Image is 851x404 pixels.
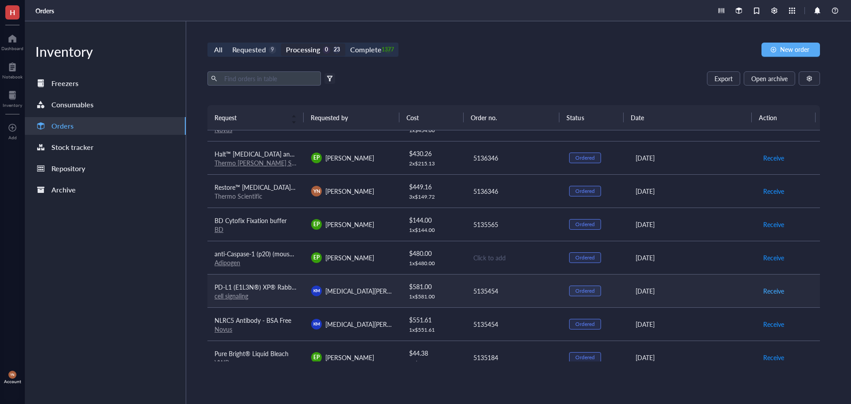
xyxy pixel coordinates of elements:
div: $ 480.00 [409,248,459,258]
div: 23 [333,46,340,54]
span: Receive [763,253,784,263]
div: segmented control [207,43,398,57]
div: 0 [323,46,330,54]
div: 5135565 [473,220,555,229]
a: Orders [35,7,56,15]
span: Open archive [751,75,788,82]
span: Restore™ [MEDICAL_DATA] Stripping Buffer, Thermo Scientific, Restore™ [MEDICAL_DATA] Stripping Bu... [215,183,728,192]
div: [DATE] [636,186,749,196]
span: Receive [763,186,784,196]
div: Ordered [575,188,595,195]
a: Inventory [3,88,22,108]
div: 1 x $ 480.00 [409,260,459,267]
button: Receive [763,184,785,198]
a: cell signaling [215,291,248,300]
div: Orders [51,120,74,132]
div: Dashboard [1,46,23,51]
span: Receive [763,286,784,296]
div: Add [8,135,17,140]
div: [DATE] [636,220,749,229]
td: 5135184 [465,341,562,374]
div: 1 x $ 551.61 [409,326,459,333]
div: $ 430.26 [409,149,459,158]
span: PD-L1 (E1L3N®) XP® Rabbit mAb #13684 [215,282,333,291]
div: $ 449.16 [409,182,459,192]
span: H [10,7,15,18]
div: $ 44.38 [409,348,459,358]
div: Inventory [25,43,186,60]
button: Receive [763,151,785,165]
button: Receive [763,217,785,231]
div: Account [4,379,21,384]
div: [DATE] [636,286,749,296]
span: Receive [763,319,784,329]
span: [PERSON_NAME] [325,220,374,229]
span: [MEDICAL_DATA][PERSON_NAME] [325,320,423,329]
span: [PERSON_NAME] [325,253,374,262]
span: Request [215,113,286,122]
div: $ 551.61 [409,315,459,325]
span: EP [313,353,320,361]
div: 5136346 [473,186,555,196]
div: All [214,43,223,56]
span: EP [313,220,320,228]
div: [DATE] [636,319,749,329]
div: 1 x $ 454.00 [409,127,459,134]
th: Date [624,105,752,130]
div: Inventory [3,102,22,108]
a: Notebook [2,60,23,79]
div: 9 [269,46,276,54]
button: Open archive [744,71,795,86]
th: Order no. [464,105,560,130]
div: Click to add [473,253,555,263]
div: $ 581.00 [409,282,459,291]
div: 5136346 [473,153,555,163]
div: 2 x $ 215.13 [409,160,459,167]
div: Ordered [575,154,595,161]
div: 1 x $ 581.00 [409,293,459,300]
td: 5135565 [465,208,562,241]
div: Repository [51,162,85,175]
span: KM [313,321,320,327]
span: EP [313,254,320,262]
div: Archive [51,184,76,196]
span: NLRC5 Antibody - BSA Free [215,316,291,325]
div: Consumables [51,98,94,111]
span: New order [780,46,809,53]
span: [PERSON_NAME] [325,187,374,196]
a: Dashboard [1,31,23,51]
span: YN [313,187,320,195]
span: [PERSON_NAME] [325,153,374,162]
button: Receive [763,251,785,265]
div: 5135184 [473,353,555,362]
a: Orders [25,117,186,135]
div: Freezers [51,77,78,90]
button: Receive [763,284,785,298]
div: Stock tracker [51,141,94,153]
span: Receive [763,153,784,163]
td: 5136346 [465,174,562,208]
span: BD Cytofix Fixation buffer [215,216,287,225]
div: Ordered [575,254,595,261]
span: YN [10,373,15,377]
th: Requested by [304,105,400,130]
div: 1 x $ 144.00 [409,227,459,234]
div: 5135454 [473,319,555,329]
a: BD [215,225,223,234]
a: Consumables [25,96,186,114]
span: KM [313,287,320,294]
div: Requested [232,43,266,56]
td: 5136346 [465,141,562,174]
span: Export [714,75,733,82]
a: Archive [25,181,186,199]
div: 1 x $ 44.38 [409,360,459,367]
input: Find orders in table [221,72,317,85]
a: Novus [215,325,232,333]
div: VWR [215,358,297,366]
th: Request [207,105,304,130]
a: Adipogen [215,258,240,267]
div: Processing [286,43,320,56]
div: Ordered [575,321,595,328]
a: Repository [25,160,186,177]
div: 1377 [384,46,392,54]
